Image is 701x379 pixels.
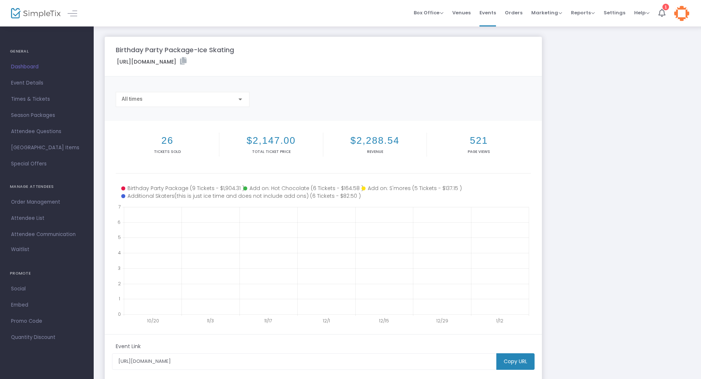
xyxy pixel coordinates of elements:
[118,219,121,225] text: 6
[10,179,84,194] h4: MANAGE ATTENDEES
[117,57,187,66] label: [URL][DOMAIN_NAME]
[116,343,141,350] m-panel-subtitle: Event Link
[119,296,120,302] text: 1
[11,143,83,153] span: [GEOGRAPHIC_DATA] Items
[428,149,529,154] p: Page Views
[11,62,83,72] span: Dashboard
[325,149,425,154] p: Revenue
[122,96,143,102] span: All times
[11,230,83,239] span: Attendee Communication
[604,3,625,22] span: Settings
[11,159,83,169] span: Special Offers
[11,214,83,223] span: Attendee List
[10,44,84,59] h4: GENERAL
[531,9,562,16] span: Marketing
[118,250,121,256] text: 4
[436,318,448,324] text: 12/29
[221,135,321,146] h2: $2,147.00
[634,9,650,16] span: Help
[379,318,389,324] text: 12/15
[118,280,121,286] text: 2
[496,318,503,324] text: 1/12
[117,135,218,146] h2: 26
[11,317,83,326] span: Promo Code
[116,45,234,55] m-panel-title: Birthday Party Package-Ice Skating
[11,333,83,342] span: Quantity Discount
[207,318,214,324] text: 11/3
[571,9,595,16] span: Reports
[10,266,84,281] h4: PROMOTE
[11,197,83,207] span: Order Management
[264,318,272,324] text: 11/17
[323,318,330,324] text: 12/1
[325,135,425,146] h2: $2,288.54
[11,284,83,294] span: Social
[147,318,159,324] text: 10/20
[11,127,83,136] span: Attendee Questions
[118,265,121,271] text: 3
[11,111,83,120] span: Season Packages
[505,3,522,22] span: Orders
[479,3,496,22] span: Events
[117,149,218,154] p: Tickets sold
[662,4,669,10] div: 1
[11,94,83,104] span: Times & Tickets
[118,234,121,240] text: 5
[11,246,29,253] span: Waitlist
[118,204,121,210] text: 7
[414,9,443,16] span: Box Office
[221,149,321,154] p: Total Ticket Price
[11,78,83,88] span: Event Details
[428,135,529,146] h2: 521
[11,300,83,310] span: Embed
[496,353,535,370] m-button: Copy URL
[118,311,121,317] text: 0
[452,3,471,22] span: Venues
